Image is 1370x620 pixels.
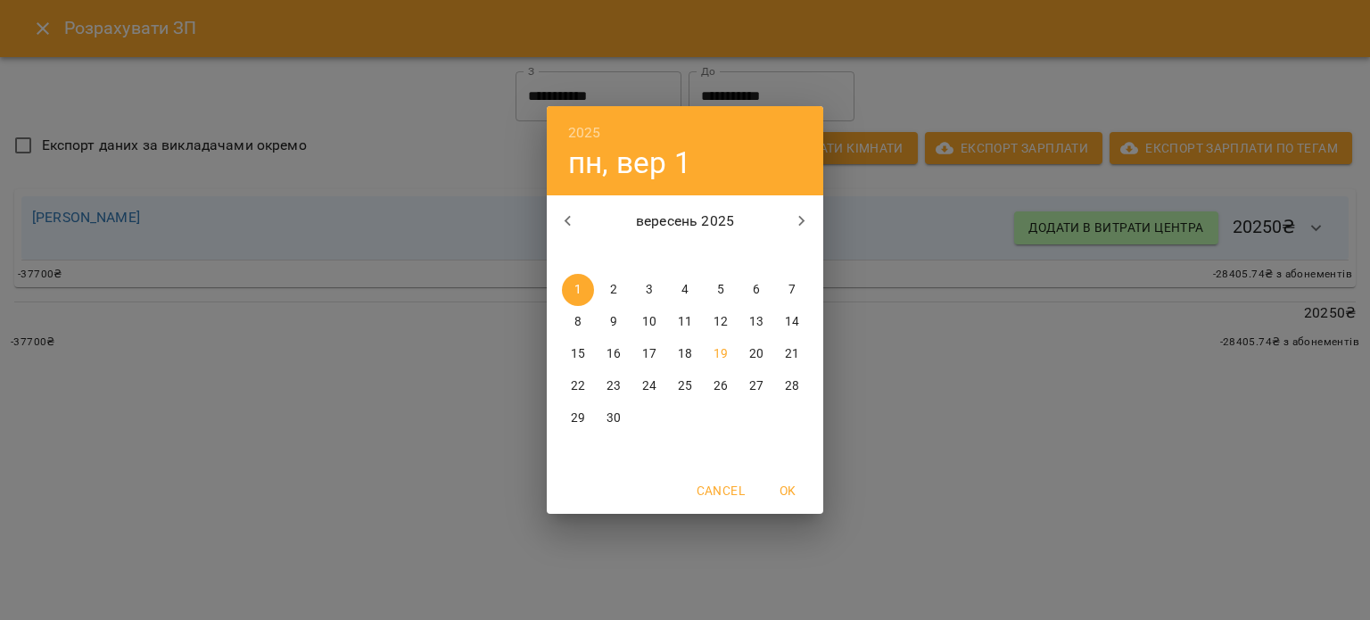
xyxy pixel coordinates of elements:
[646,281,653,299] p: 3
[610,313,617,331] p: 9
[562,247,594,265] span: пн
[759,475,816,507] button: OK
[598,338,630,370] button: 16
[633,274,665,306] button: 3
[574,281,582,299] p: 1
[714,313,728,331] p: 12
[776,274,808,306] button: 7
[610,281,617,299] p: 2
[633,247,665,265] span: ср
[571,409,585,427] p: 29
[590,211,781,232] p: вересень 2025
[749,377,763,395] p: 27
[678,377,692,395] p: 25
[562,338,594,370] button: 15
[669,247,701,265] span: чт
[598,274,630,306] button: 2
[740,370,772,402] button: 27
[785,313,799,331] p: 14
[740,306,772,338] button: 13
[785,345,799,363] p: 21
[669,274,701,306] button: 4
[681,281,689,299] p: 4
[740,274,772,306] button: 6
[678,345,692,363] p: 18
[571,345,585,363] p: 15
[562,274,594,306] button: 1
[669,338,701,370] button: 18
[697,480,745,501] span: Cancel
[705,247,737,265] span: пт
[598,306,630,338] button: 9
[598,370,630,402] button: 23
[717,281,724,299] p: 5
[669,306,701,338] button: 11
[633,338,665,370] button: 17
[749,313,763,331] p: 13
[642,313,656,331] p: 10
[633,306,665,338] button: 10
[642,377,656,395] p: 24
[714,377,728,395] p: 26
[776,370,808,402] button: 28
[574,313,582,331] p: 8
[705,274,737,306] button: 5
[740,338,772,370] button: 20
[642,345,656,363] p: 17
[714,345,728,363] p: 19
[749,345,763,363] p: 20
[689,475,752,507] button: Cancel
[669,370,701,402] button: 25
[568,120,601,145] button: 2025
[607,409,621,427] p: 30
[607,377,621,395] p: 23
[598,247,630,265] span: вт
[678,313,692,331] p: 11
[633,370,665,402] button: 24
[562,370,594,402] button: 22
[776,247,808,265] span: нд
[785,377,799,395] p: 28
[568,145,691,181] button: пн, вер 1
[705,338,737,370] button: 19
[598,402,630,434] button: 30
[753,281,760,299] p: 6
[562,402,594,434] button: 29
[766,480,809,501] span: OK
[776,338,808,370] button: 21
[705,306,737,338] button: 12
[607,345,621,363] p: 16
[788,281,796,299] p: 7
[740,247,772,265] span: сб
[562,306,594,338] button: 8
[705,370,737,402] button: 26
[776,306,808,338] button: 14
[571,377,585,395] p: 22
